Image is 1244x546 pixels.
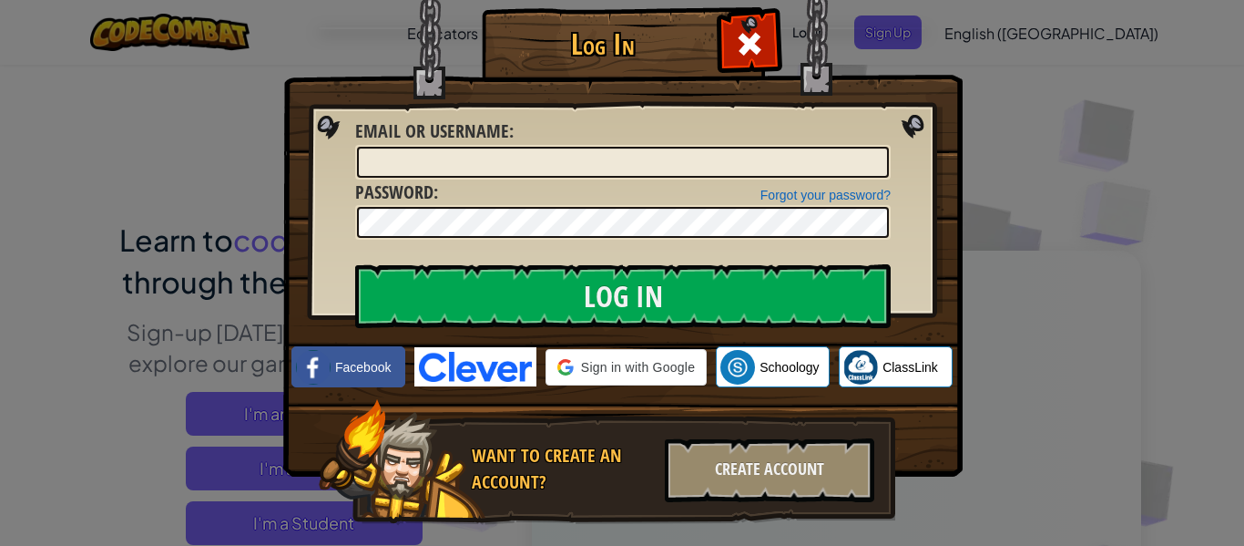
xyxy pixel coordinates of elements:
div: Create Account [665,438,874,502]
img: schoology.png [720,350,755,385]
span: Schoology [760,358,819,376]
span: Facebook [335,358,391,376]
div: Want to create an account? [472,443,654,495]
span: Sign in with Google [581,358,695,376]
a: Forgot your password? [760,188,891,202]
input: Log In [355,264,891,328]
span: Password [355,180,433,204]
div: Sign in with Google [546,349,707,386]
h1: Log In [486,28,719,60]
img: clever-logo-blue.png [414,347,536,386]
label: : [355,118,514,145]
span: Email or Username [355,118,509,143]
span: ClassLink [882,358,938,376]
img: classlink-logo-small.png [843,350,878,385]
img: facebook_small.png [296,350,331,385]
label: : [355,180,438,206]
